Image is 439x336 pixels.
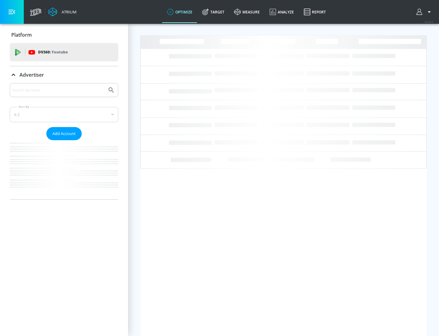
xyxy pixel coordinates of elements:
div: Atrium [59,9,77,15]
label: Sort By [17,105,30,109]
p: Advertiser [20,71,44,78]
button: Add Account [46,127,82,140]
p: DV360: [38,49,68,56]
nav: list of Advertiser [10,140,118,199]
a: optimize [162,1,197,23]
span: Add Account [52,130,76,137]
div: Advertiser [10,83,118,199]
a: Target [197,1,229,23]
a: measure [229,1,265,23]
a: Report [299,1,331,23]
div: Platform [10,26,118,43]
div: Advertiser [10,66,118,83]
p: Youtube [52,49,68,55]
span: v 4.25.4 [424,20,433,24]
a: Analyze [265,1,299,23]
div: DV360: Youtube [10,43,118,61]
div: A-Z [10,107,118,122]
a: Atrium [48,7,77,16]
p: Platform [11,31,32,38]
input: Search by name [12,86,105,94]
